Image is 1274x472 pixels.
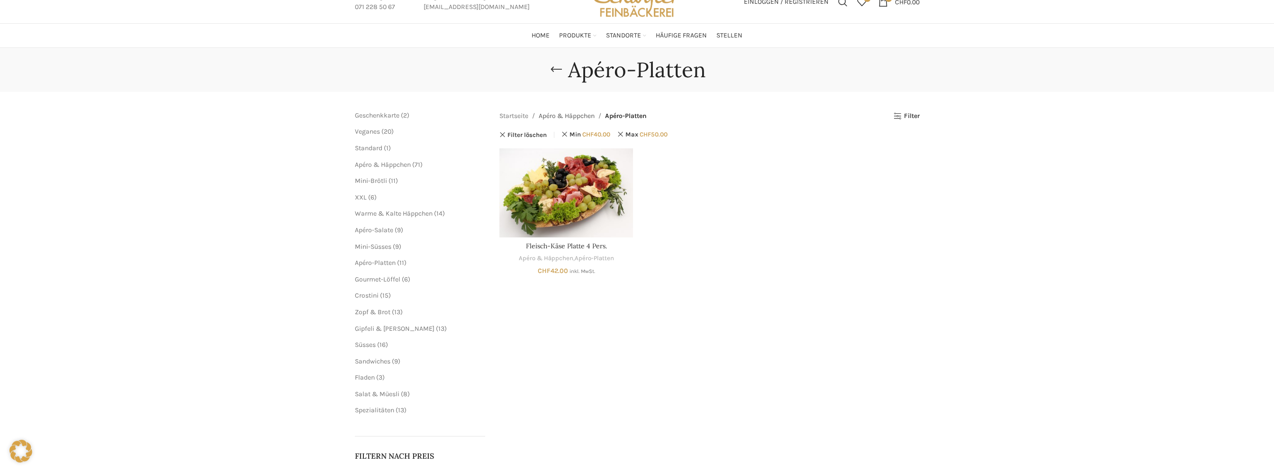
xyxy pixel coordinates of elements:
bdi: 42.00 [538,267,568,275]
span: Häufige Fragen [656,31,707,40]
span: CHF [582,131,594,138]
a: Filter löschen [499,132,547,138]
a: Crostini [355,291,379,300]
span: 20 [384,127,391,136]
a: Stellen [716,26,742,45]
a: Remove filter [561,128,610,141]
span: CHF [640,131,651,138]
a: Apéro & Häppchen [519,254,573,263]
span: Home [532,31,550,40]
span: 8 [403,390,407,398]
a: Apéro & Häppchen [355,161,411,169]
a: Apéro-Salate [355,226,393,234]
a: Mini-Süsses [355,243,391,251]
span: Standorte [606,31,641,40]
span: 6 [404,275,408,283]
a: Filter [893,112,919,120]
span: 2 [403,111,407,119]
span: Apéro-Platten [605,111,647,121]
a: Veganes [355,127,380,136]
nav: Breadcrumb [499,111,647,121]
h1: Apéro-Platten [568,57,706,82]
a: Home [532,26,550,45]
span: 11 [399,259,404,267]
small: inkl. MwSt. [569,268,595,274]
span: 13 [394,308,400,316]
a: Sandwiches [355,357,390,365]
a: Apéro & Häppchen [539,111,595,121]
a: Standard [355,144,382,152]
a: Produkte [559,26,596,45]
span: Produkte [559,31,591,40]
a: Go back [544,60,568,79]
a: Gipfeli & [PERSON_NAME] [355,325,434,333]
a: Süsses [355,341,376,349]
span: 50.00 [640,128,668,141]
a: Standorte [606,26,646,45]
a: Gourmet-Löffel [355,275,400,283]
a: Fladen [355,373,375,381]
span: 11 [391,177,396,185]
span: 3 [379,373,382,381]
a: Häufige Fragen [656,26,707,45]
a: Spezialitäten [355,406,394,414]
a: Fleisch-Käse Platte 4 Pers. [499,148,633,237]
a: Salat & Müesli [355,390,399,398]
span: 6 [370,193,374,201]
a: Apéro-Platten [355,259,396,267]
a: Remove filter [617,128,668,141]
span: 9 [395,243,399,251]
a: Apéro-Platten [575,254,614,263]
span: 9 [397,226,401,234]
span: CHF [538,267,551,275]
div: , [499,254,633,263]
span: 1 [386,144,389,152]
a: Geschenkkarte [355,111,399,119]
span: 9 [394,357,398,365]
span: 13 [398,406,404,414]
span: 15 [382,291,389,300]
span: Stellen [716,31,742,40]
span: 14 [436,209,443,218]
span: 16 [379,341,386,349]
span: 13 [438,325,444,333]
a: Fleisch-Käse Platte 4 Pers. [526,242,607,250]
span: 40.00 [582,128,610,141]
div: Main navigation [350,26,924,45]
a: Startseite [499,111,528,121]
a: Zopf & Brot [355,308,390,316]
span: 71 [415,161,420,169]
h5: Filtern nach Preis [355,451,486,461]
a: XXL [355,193,367,201]
a: Warme & Kalte Häppchen [355,209,433,218]
a: Mini-Brötli [355,177,387,185]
